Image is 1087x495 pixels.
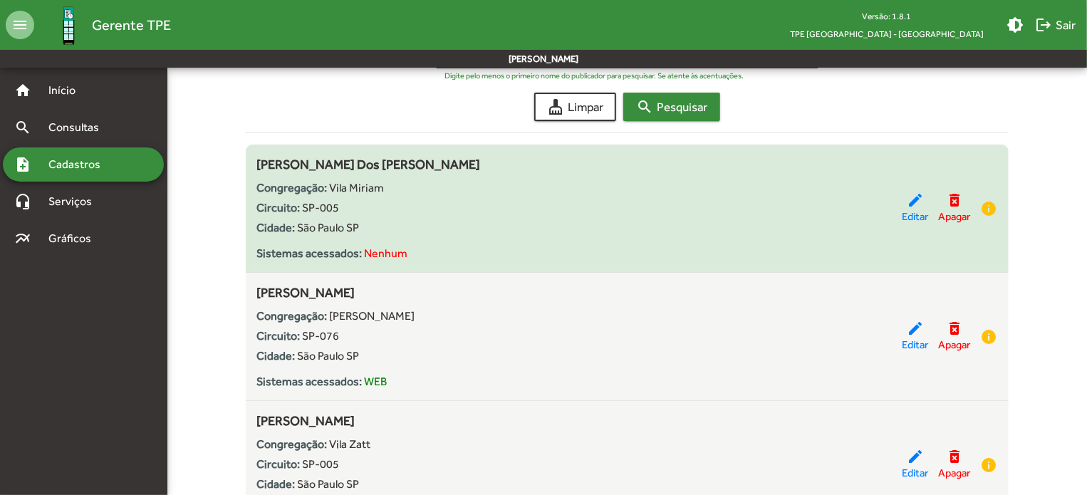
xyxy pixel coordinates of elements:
strong: Congregação: [257,181,328,194]
span: TPE [GEOGRAPHIC_DATA] - [GEOGRAPHIC_DATA] [779,25,995,43]
mat-icon: headset_mic [14,193,31,210]
span: [PERSON_NAME] [257,285,355,300]
a: Gerente TPE [34,2,171,48]
strong: Cidade: [257,349,296,363]
strong: Cidade: [257,477,296,491]
span: São Paulo SP [298,221,360,234]
mat-icon: edit [907,448,924,465]
span: Editar [902,209,928,225]
strong: Circuito: [257,201,301,214]
button: Pesquisar [623,93,720,121]
span: Editar [902,465,928,481]
mat-icon: search [636,98,653,115]
mat-icon: multiline_chart [14,230,31,247]
span: Gerente TPE [92,14,171,36]
button: Sair [1029,12,1081,38]
mat-icon: info [980,328,997,345]
mat-icon: delete_forever [946,448,963,465]
mat-icon: brightness_medium [1007,16,1024,33]
div: Versão: 1.8.1 [779,7,995,25]
strong: Sistemas acessados: [257,246,363,260]
span: Editar [902,337,928,353]
mat-icon: note_add [14,156,31,173]
span: [PERSON_NAME] [330,309,415,323]
button: Limpar [534,93,616,121]
span: Vila Zatt [330,437,371,451]
span: Gráficos [40,230,110,247]
span: Limpar [547,94,603,120]
img: Logo [46,2,92,48]
mat-icon: delete_forever [946,192,963,209]
span: Cadastros [40,156,119,173]
strong: Circuito: [257,457,301,471]
strong: Congregação: [257,437,328,451]
span: SP-076 [303,329,340,343]
span: WEB [365,375,388,388]
mat-icon: cleaning_services [547,98,564,115]
span: SP-005 [303,201,340,214]
mat-icon: search [14,119,31,136]
span: Apagar [938,465,970,481]
span: São Paulo SP [298,349,360,363]
span: Apagar [938,209,970,225]
mat-icon: edit [907,192,924,209]
span: Pesquisar [636,94,707,120]
mat-icon: menu [6,11,34,39]
span: [PERSON_NAME] Dos [PERSON_NAME] [257,157,481,172]
span: Vila Miriam [330,181,385,194]
span: Apagar [938,337,970,353]
span: [PERSON_NAME] [257,413,355,428]
span: Consultas [40,119,118,136]
mat-icon: home [14,82,31,99]
span: SP-005 [303,457,340,471]
mat-icon: info [980,200,997,217]
span: São Paulo SP [298,477,360,491]
mat-icon: delete_forever [946,320,963,337]
span: Nenhum [365,246,408,260]
strong: Cidade: [257,221,296,234]
span: Serviços [40,193,111,210]
strong: Congregação: [257,309,328,323]
mat-hint: Digite pelo menos o primeiro nome do publicador para pesquisar. Se atente às acentuações. [445,71,744,80]
strong: Circuito: [257,329,301,343]
mat-icon: edit [907,320,924,337]
strong: Sistemas acessados: [257,375,363,388]
mat-icon: info [980,457,997,474]
span: Sair [1035,12,1076,38]
span: Início [40,82,96,99]
mat-icon: logout [1035,16,1052,33]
